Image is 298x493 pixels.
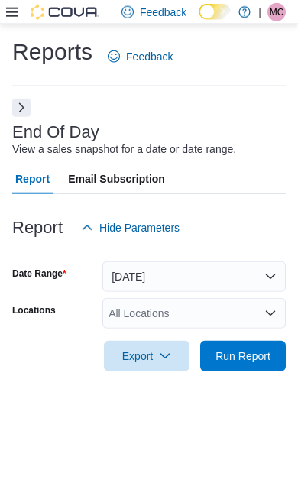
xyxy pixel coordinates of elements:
[140,5,186,20] span: Feedback
[12,304,56,316] label: Locations
[31,5,99,20] img: Cova
[12,99,31,117] button: Next
[12,123,99,141] h3: End Of Day
[12,141,236,157] div: View a sales snapshot for a date or date range.
[12,219,63,237] h3: Report
[215,349,270,364] span: Run Report
[102,261,286,292] button: [DATE]
[258,3,261,21] p: |
[68,164,165,194] span: Email Subscription
[270,3,284,21] span: MC
[12,37,92,67] h1: Reports
[199,4,231,20] input: Dark Mode
[267,3,286,21] div: Mike Cochrane
[99,220,180,235] span: Hide Parameters
[104,341,189,371] button: Export
[200,341,286,371] button: Run Report
[15,164,50,194] span: Report
[126,49,173,64] span: Feedback
[102,41,179,72] a: Feedback
[264,307,277,319] button: Open list of options
[12,268,66,280] label: Date Range
[75,212,186,243] button: Hide Parameters
[113,341,180,371] span: Export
